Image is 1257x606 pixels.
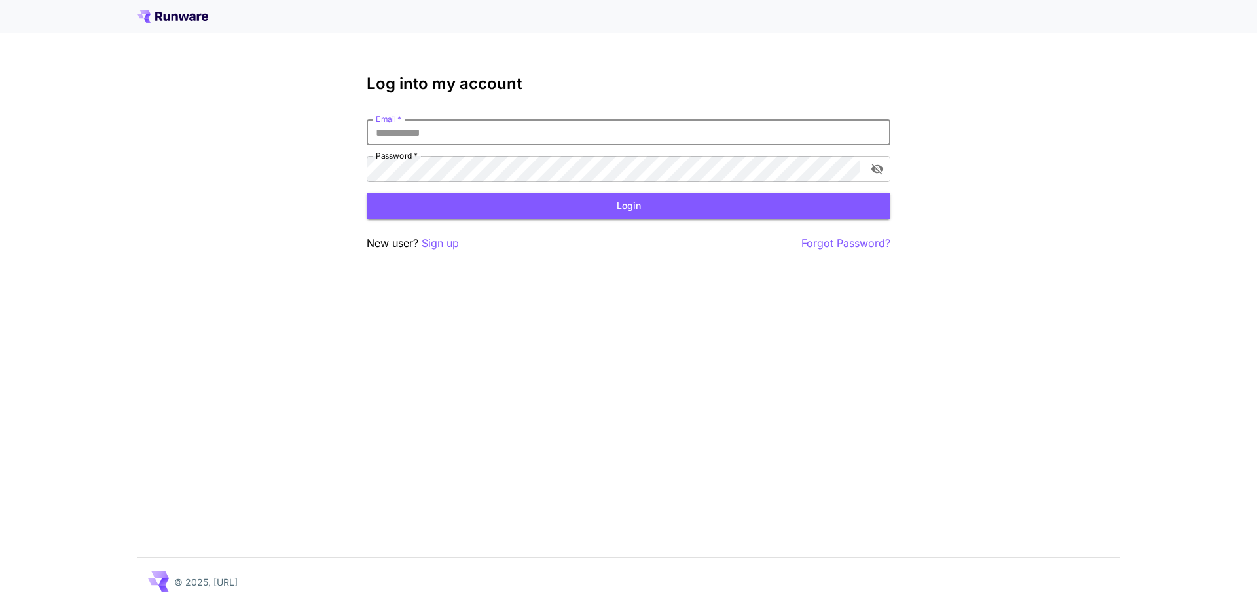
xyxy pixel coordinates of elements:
[367,75,890,93] h3: Log into my account
[801,235,890,252] button: Forgot Password?
[422,235,459,252] button: Sign up
[865,157,889,181] button: toggle password visibility
[174,575,238,589] p: © 2025, [URL]
[376,113,401,124] label: Email
[367,193,890,219] button: Login
[367,235,459,252] p: New user?
[376,150,418,161] label: Password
